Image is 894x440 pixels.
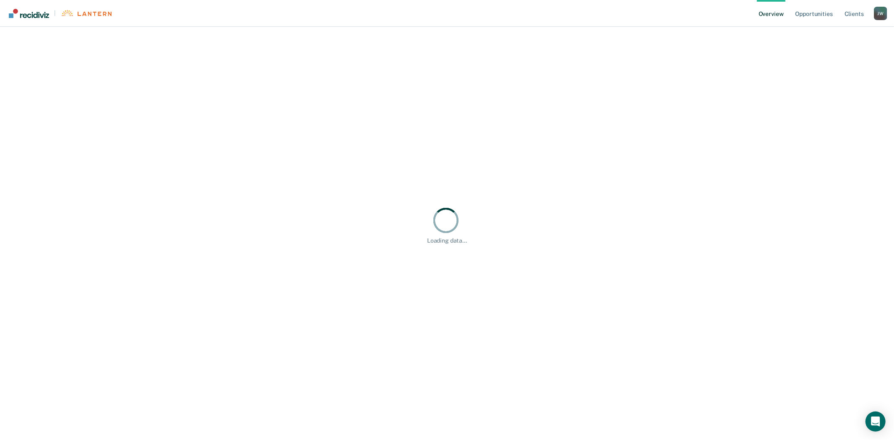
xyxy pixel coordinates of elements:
[865,412,886,432] div: Open Intercom Messenger
[49,10,61,17] span: |
[874,7,887,20] button: Profile dropdown button
[874,7,887,20] div: J W
[427,237,467,244] div: Loading data...
[9,9,49,18] img: Recidiviz
[61,10,111,16] img: Lantern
